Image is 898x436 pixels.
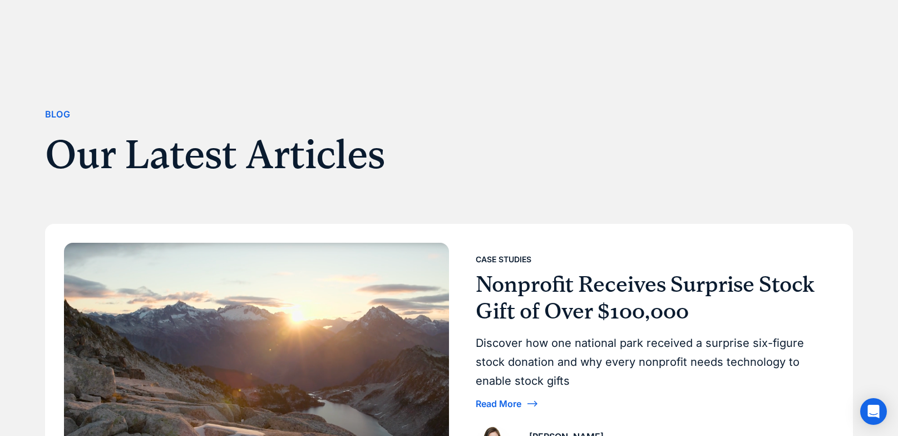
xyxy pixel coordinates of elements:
[476,334,825,390] div: Discover how one national park received a surprise six-figure stock donation and why every nonpro...
[476,271,825,325] h3: Nonprofit Receives Surprise Stock Gift of Over $100,000
[476,399,521,408] div: Read More
[860,398,887,425] div: Open Intercom Messenger
[45,131,615,179] h1: Our Latest Articles
[476,253,531,266] div: Case Studies
[45,107,71,122] div: Blog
